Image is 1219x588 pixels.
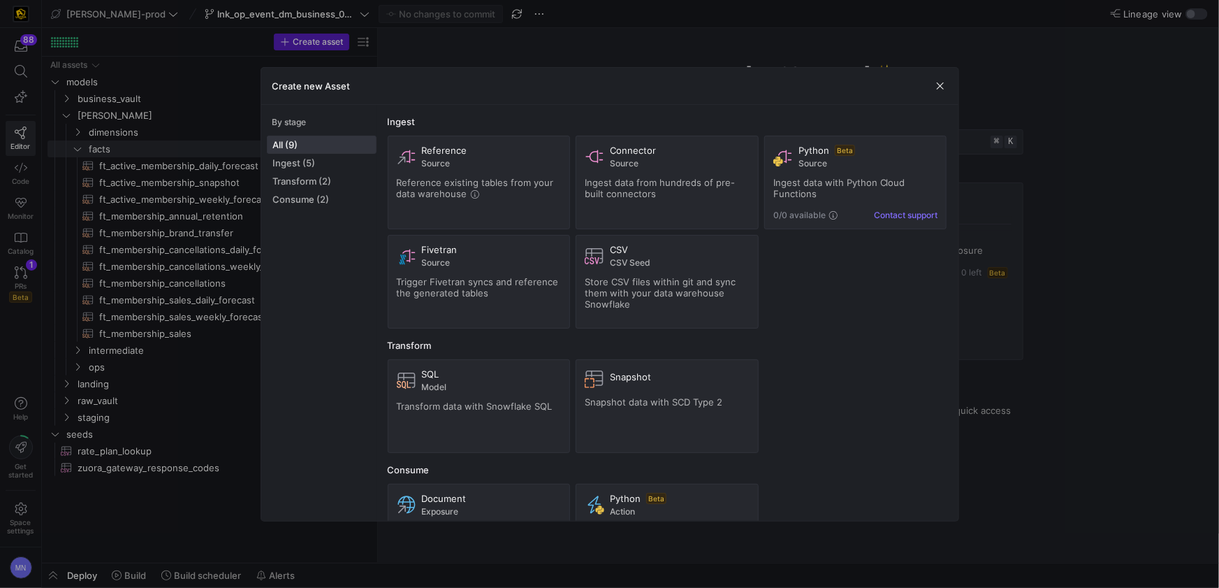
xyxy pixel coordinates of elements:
button: SnapshotSnapshot data with SCD Type 2 [576,359,759,453]
span: Beta [835,145,855,156]
span: Reference [422,145,467,156]
span: Exposure [422,507,562,517]
span: SQL [422,368,439,380]
span: CSV [610,244,628,255]
span: 0/0 available [773,210,826,220]
button: Transform (2) [267,172,377,190]
button: PythonBetaAction [576,484,759,578]
span: Fivetran [422,244,458,255]
span: Python [610,493,641,504]
span: Source [422,258,562,268]
span: Model [422,382,562,392]
div: Transform [388,340,947,351]
button: Ingest (5) [267,154,377,172]
span: Source [610,159,750,168]
button: CSVCSV SeedStore CSV files within git and sync them with your data warehouse Snowflake [576,235,759,329]
span: Ingest (5) [273,157,370,168]
span: Beta [646,493,666,504]
span: Source [798,159,938,168]
button: All (9) [267,136,377,154]
span: All (9) [273,139,370,150]
button: ConnectorSourceIngest data from hundreds of pre-built connectors [576,136,759,229]
span: Ingest data with Python Cloud Functions [773,177,905,199]
span: Consume (2) [273,194,370,205]
div: Consume [388,464,947,475]
button: ReferenceSourceReference existing tables from your data warehouse [388,136,571,229]
div: Ingest [388,116,947,127]
span: Trigger Fivetran syncs and reference the generated tables [397,276,559,299]
button: Contact support [874,210,937,220]
button: PythonBetaSourceIngest data with Python Cloud Functions0/0 availableContact support [764,136,947,229]
div: By stage [272,117,377,127]
span: Reference existing tables from your data warehouse [397,177,554,199]
button: Consume (2) [267,190,377,208]
span: Source [422,159,562,168]
span: Ingest data from hundreds of pre-built connectors [585,177,735,199]
span: Snapshot data with SCD Type 2 [585,396,722,408]
button: DocumentExposure [388,484,571,578]
span: Store CSV files within git and sync them with your data warehouse Snowflake [585,276,736,310]
button: SQLModelTransform data with Snowflake SQL [388,359,571,453]
h3: Create new Asset [272,80,351,92]
button: FivetranSourceTrigger Fivetran syncs and reference the generated tables [388,235,571,329]
span: Python [798,145,829,156]
span: CSV Seed [610,258,750,268]
span: Action [610,507,750,517]
span: Transform data with Snowflake SQL [397,401,553,412]
span: Connector [610,145,656,156]
span: Document [422,493,467,504]
span: Transform (2) [273,175,370,187]
span: Snapshot [610,371,651,382]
